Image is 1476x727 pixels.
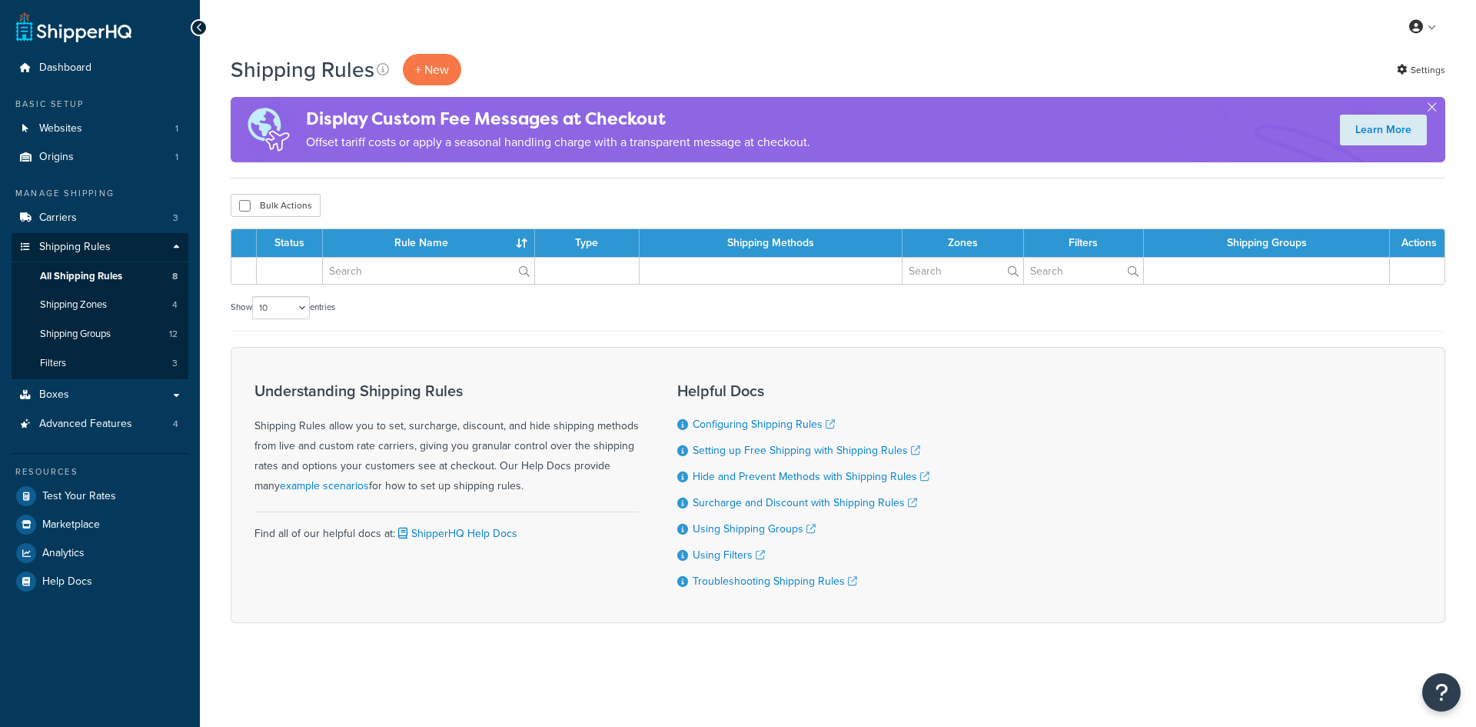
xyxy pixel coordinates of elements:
[172,357,178,370] span: 3
[693,521,816,537] a: Using Shipping Groups
[40,298,107,312] span: Shipping Zones
[175,151,178,164] span: 1
[280,478,369,494] a: example scenarios
[257,229,323,257] th: Status
[903,229,1023,257] th: Zones
[39,212,77,225] span: Carriers
[12,233,188,379] li: Shipping Rules
[12,54,188,82] a: Dashboard
[172,298,178,312] span: 4
[12,320,188,348] li: Shipping Groups
[12,410,188,439] a: Advanced Features 4
[12,381,188,409] a: Boxes
[693,469,929,485] a: Hide and Prevent Methods with Shipping Rules
[1024,229,1144,257] th: Filters
[693,573,857,589] a: Troubleshooting Shipping Rules
[12,233,188,262] a: Shipping Rules
[12,482,188,510] a: Test Your Rates
[306,132,810,153] p: Offset tariff costs or apply a seasonal handling charge with a transparent message at checkout.
[40,270,122,283] span: All Shipping Rules
[12,511,188,539] a: Marketplace
[12,465,188,479] div: Resources
[173,212,178,225] span: 3
[12,262,188,291] li: All Shipping Rules
[172,270,178,283] span: 8
[42,575,92,589] span: Help Docs
[12,320,188,348] a: Shipping Groups 12
[323,229,535,257] th: Rule Name
[535,229,640,257] th: Type
[306,106,810,132] h4: Display Custom Fee Messages at Checkout
[12,115,188,143] li: Websites
[39,418,132,431] span: Advanced Features
[1397,59,1445,81] a: Settings
[169,328,178,341] span: 12
[693,416,835,432] a: Configuring Shipping Rules
[39,389,69,402] span: Boxes
[403,54,461,85] p: + New
[12,143,188,172] li: Origins
[12,262,188,291] a: All Shipping Rules 8
[254,382,639,399] h3: Understanding Shipping Rules
[12,349,188,378] li: Filters
[12,204,188,232] li: Carriers
[231,97,306,162] img: duties-banner-06bc72dcb5fe05cb3f9472aba00be2ae8eb53ab6f0d8bb03d382ba314ac3c341.png
[12,349,188,378] a: Filters 3
[1144,229,1390,257] th: Shipping Groups
[42,490,116,503] span: Test Your Rates
[42,519,100,532] span: Marketplace
[39,151,74,164] span: Origins
[252,296,310,319] select: Showentries
[254,512,639,544] div: Find all of our helpful docs at:
[175,122,178,135] span: 1
[12,115,188,143] a: Websites 1
[693,495,917,511] a: Surcharge and Discount with Shipping Rules
[323,258,534,284] input: Search
[254,382,639,496] div: Shipping Rules allow you to set, surcharge, discount, and hide shipping methods from live and cus...
[39,241,111,254] span: Shipping Rules
[1024,258,1143,284] input: Search
[12,143,188,172] a: Origins 1
[12,291,188,319] a: Shipping Zones 4
[693,442,920,459] a: Setting up Free Shipping with Shipping Rules
[231,55,374,85] h1: Shipping Rules
[12,98,188,111] div: Basic Setup
[1390,229,1444,257] th: Actions
[1422,673,1461,712] button: Open Resource Center
[40,328,111,341] span: Shipping Groups
[12,568,188,595] a: Help Docs
[39,62,91,75] span: Dashboard
[12,187,188,200] div: Manage Shipping
[640,229,903,257] th: Shipping Methods
[42,547,85,560] span: Analytics
[903,258,1022,284] input: Search
[1340,115,1427,145] a: Learn More
[12,291,188,319] li: Shipping Zones
[395,525,517,542] a: ShipperHQ Help Docs
[677,382,929,399] h3: Helpful Docs
[12,204,188,232] a: Carriers 3
[40,357,66,370] span: Filters
[12,410,188,439] li: Advanced Features
[39,122,82,135] span: Websites
[693,547,765,563] a: Using Filters
[231,296,335,319] label: Show entries
[12,539,188,567] a: Analytics
[173,418,178,431] span: 4
[16,12,131,42] a: ShipperHQ Home
[231,194,321,217] button: Bulk Actions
